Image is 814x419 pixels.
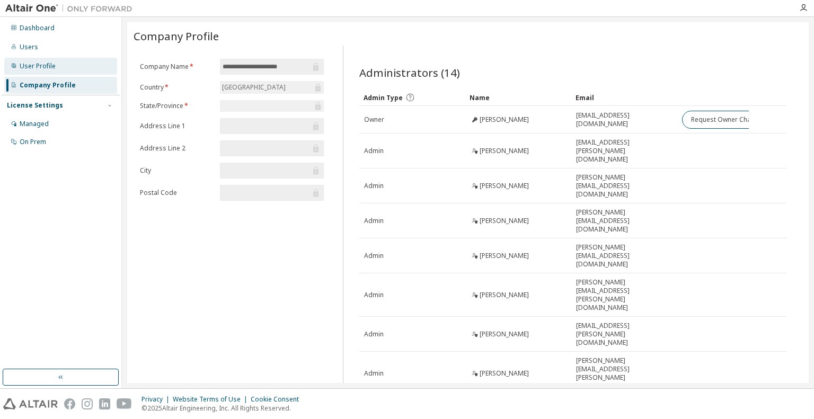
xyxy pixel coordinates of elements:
img: youtube.svg [117,398,132,409]
div: [GEOGRAPHIC_DATA] [220,82,287,93]
span: Admin [364,330,384,338]
span: [PERSON_NAME] [480,182,529,190]
span: [PERSON_NAME] [480,252,529,260]
span: Administrators (14) [359,65,460,80]
label: Country [140,83,214,92]
span: Admin Type [364,93,403,102]
span: [PERSON_NAME] [480,115,529,124]
label: Address Line 2 [140,144,214,153]
span: [PERSON_NAME] [480,147,529,155]
label: Company Name [140,63,214,71]
div: [GEOGRAPHIC_DATA] [220,81,324,94]
img: altair_logo.svg [3,398,58,409]
span: [PERSON_NAME][EMAIL_ADDRESS][DOMAIN_NAME] [576,173,673,199]
div: On Prem [20,138,46,146]
span: [PERSON_NAME] [480,369,529,378]
span: Admin [364,291,384,299]
span: Admin [364,252,384,260]
div: User Profile [20,62,56,70]
div: Users [20,43,38,51]
span: Admin [364,217,384,225]
span: [PERSON_NAME] [480,291,529,299]
span: Owner [364,115,384,124]
div: Privacy [141,395,173,404]
span: [EMAIL_ADDRESS][PERSON_NAME][DOMAIN_NAME] [576,138,673,164]
button: Request Owner Change [682,111,772,129]
label: City [140,166,214,175]
div: Website Terms of Use [173,395,251,404]
img: facebook.svg [64,398,75,409]
span: Company Profile [134,29,219,43]
img: Altair One [5,3,138,14]
span: [PERSON_NAME] [480,217,529,225]
div: Cookie Consent [251,395,305,404]
img: instagram.svg [82,398,93,409]
div: Email [576,89,673,106]
label: State/Province [140,102,214,110]
span: [EMAIL_ADDRESS][DOMAIN_NAME] [576,111,673,128]
span: [PERSON_NAME][EMAIL_ADDRESS][DOMAIN_NAME] [576,208,673,234]
div: Dashboard [20,24,55,32]
span: Admin [364,182,384,190]
p: © 2025 Altair Engineering, Inc. All Rights Reserved. [141,404,305,413]
div: Company Profile [20,81,76,90]
span: [PERSON_NAME][EMAIL_ADDRESS][PERSON_NAME][DOMAIN_NAME] [576,356,673,390]
span: Admin [364,147,384,155]
label: Postal Code [140,189,214,197]
label: Address Line 1 [140,122,214,130]
img: linkedin.svg [99,398,110,409]
div: Name [470,89,567,106]
div: Managed [20,120,49,128]
div: License Settings [7,101,63,110]
span: [PERSON_NAME][EMAIL_ADDRESS][PERSON_NAME][DOMAIN_NAME] [576,278,673,312]
span: Admin [364,369,384,378]
span: [PERSON_NAME] [480,330,529,338]
span: [EMAIL_ADDRESS][PERSON_NAME][DOMAIN_NAME] [576,322,673,347]
span: [PERSON_NAME][EMAIL_ADDRESS][DOMAIN_NAME] [576,243,673,269]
